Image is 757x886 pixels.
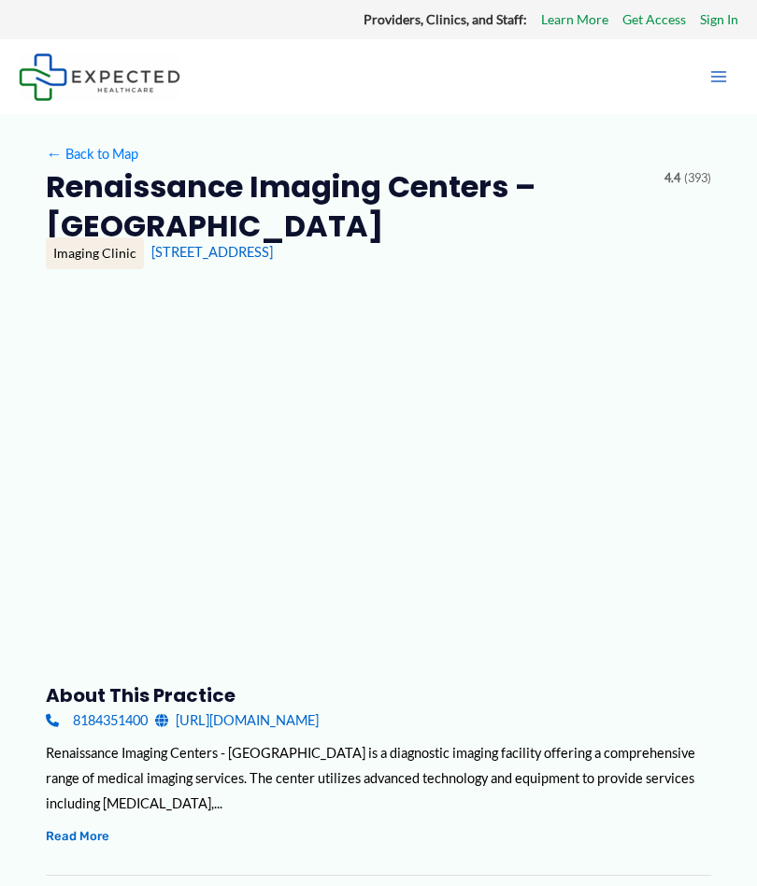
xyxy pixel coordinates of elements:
[155,707,319,733] a: [URL][DOMAIN_NAME]
[684,167,711,190] span: (393)
[622,7,686,32] a: Get Access
[46,707,148,733] a: 8184351400
[46,167,650,245] h2: Renaissance Imaging Centers – [GEOGRAPHIC_DATA]
[700,7,738,32] a: Sign In
[541,7,608,32] a: Learn More
[46,146,63,163] span: ←
[46,141,138,166] a: ←Back to Map
[699,57,738,96] button: Main menu toggle
[664,167,680,190] span: 4.4
[151,244,273,260] a: [STREET_ADDRESS]
[46,237,144,269] div: Imaging Clinic
[19,53,180,101] img: Expected Healthcare Logo - side, dark font, small
[46,740,711,816] div: Renaissance Imaging Centers - [GEOGRAPHIC_DATA] is a diagnostic imaging facility offering a compr...
[46,683,711,707] h3: About this practice
[46,825,109,847] button: Read More
[364,11,527,27] strong: Providers, Clinics, and Staff:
